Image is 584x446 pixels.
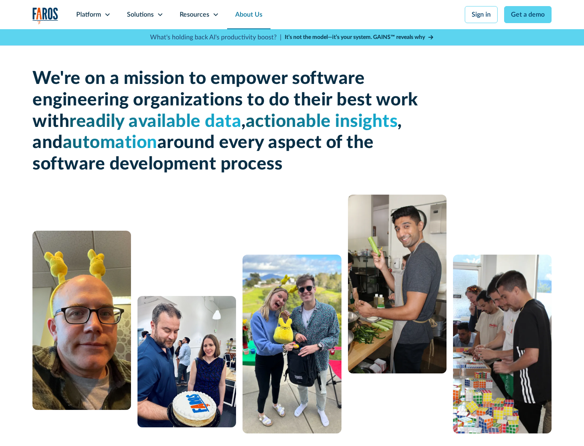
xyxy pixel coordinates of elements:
[504,6,552,23] a: Get a demo
[32,68,422,175] h1: We're on a mission to empower software engineering organizations to do their best work with , , a...
[285,34,425,40] strong: It’s not the model—it’s your system. GAINS™ reveals why
[127,10,154,19] div: Solutions
[69,113,241,131] span: readily available data
[32,7,58,24] img: Logo of the analytics and reporting company Faros.
[465,6,498,23] a: Sign in
[243,255,341,433] img: A man and a woman standing next to each other.
[150,32,281,42] p: What's holding back AI's productivity boost? |
[453,255,552,433] img: 5 people constructing a puzzle from Rubik's cubes
[180,10,209,19] div: Resources
[32,7,58,24] a: home
[63,134,157,152] span: automation
[285,33,434,42] a: It’s not the model—it’s your system. GAINS™ reveals why
[76,10,101,19] div: Platform
[32,231,131,410] img: A man with glasses and a bald head wearing a yellow bunny headband.
[246,113,398,131] span: actionable insights
[348,195,447,373] img: man cooking with celery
